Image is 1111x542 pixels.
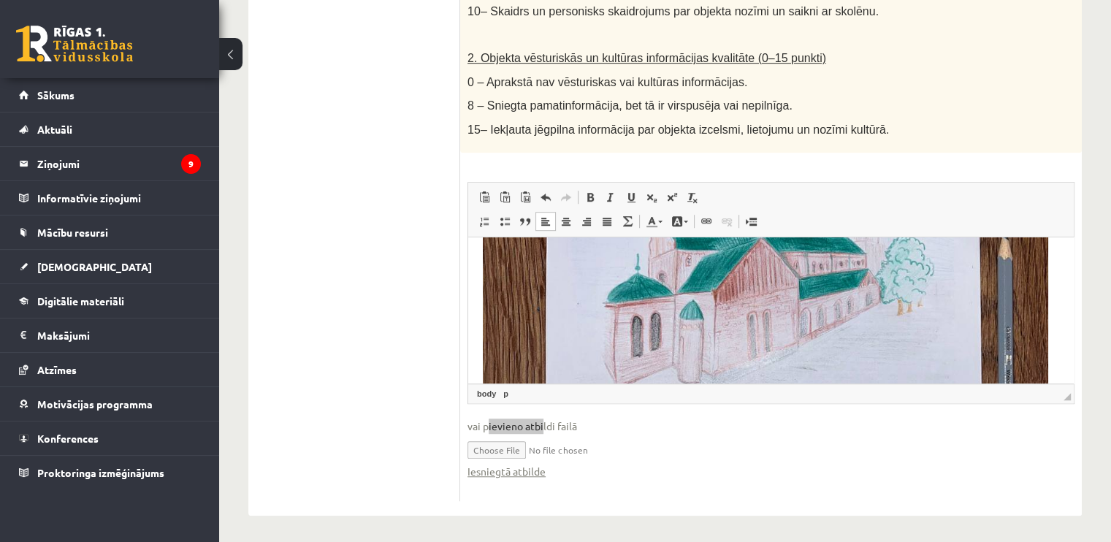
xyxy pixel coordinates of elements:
a: Motivācijas programma [19,387,201,421]
span: Proktoringa izmēģinājums [37,466,164,479]
a: Iesniegtā atbilde [467,464,546,479]
a: Mācību resursi [19,215,201,249]
span: Sākums [37,88,75,102]
a: Цвет фона [667,212,692,231]
span: 10– Skaidrs un personisks skaidrojums par objekta nozīmi un saikni ar skolēnu. [467,5,879,18]
a: Полужирный (Ctrl+B) [580,188,600,207]
a: Отменить (Ctrl+Z) [535,188,556,207]
span: Konferences [37,432,99,445]
a: Математика [617,212,638,231]
span: Digitālie materiāli [37,294,124,308]
a: Proktoringa izmēģinājums [19,456,201,489]
a: Sākums [19,78,201,112]
a: Maksājumi [19,318,201,352]
a: Элемент p [500,387,511,400]
a: Atzīmes [19,353,201,386]
a: По левому краю [535,212,556,231]
a: Убрать форматирование [682,188,703,207]
a: [DEMOGRAPHIC_DATA] [19,250,201,283]
a: Повторить (Ctrl+Y) [556,188,576,207]
a: По ширине [597,212,617,231]
span: Перетащите для изменения размера [1064,393,1071,400]
a: Цитата [515,212,535,231]
a: Вставить (Ctrl+V) [474,188,495,207]
span: 8 – Sniegta pamatinformācija, bet tā ir virspusēja vai nepilnīga. [467,99,793,112]
a: Konferences [19,421,201,455]
span: [DEMOGRAPHIC_DATA] [37,260,152,273]
span: Motivācijas programma [37,397,153,411]
a: Rīgas 1. Tālmācības vidusskola [16,26,133,62]
span: 0 – Aprakstā nav vēsturiskas vai kultūras informācijas. [467,76,747,88]
a: Подстрочный индекс [641,188,662,207]
legend: Informatīvie ziņojumi [37,181,201,215]
a: Вставить/Редактировать ссылку (Ctrl+K) [696,212,717,231]
a: По центру [556,212,576,231]
span: Atzīmes [37,363,77,376]
a: Надстрочный индекс [662,188,682,207]
a: Вставить разрыв страницы для печати [741,212,761,231]
a: Подчеркнутый (Ctrl+U) [621,188,641,207]
span: 15– Iekļauta jēgpilna informācija par objekta izcelsmi, lietojumu un nozīmi kultūrā. [467,123,889,136]
span: Aktuāli [37,123,72,136]
a: Ziņojumi9 [19,147,201,180]
a: Вставить только текст (Ctrl+Shift+V) [495,188,515,207]
span: vai pievieno atbildi failā [467,419,1074,434]
a: Убрать ссылку [717,212,737,231]
a: Вставить / удалить маркированный список [495,212,515,231]
legend: Ziņojumi [37,147,201,180]
a: Вставить из Word [515,188,535,207]
span: 2. Objekta vēsturiskās un kultūras informācijas kvalitāte (0–15 punkti) [467,52,826,64]
legend: Maksājumi [37,318,201,352]
a: Вставить / удалить нумерованный список [474,212,495,231]
a: Digitālie materiāli [19,284,201,318]
i: 9 [181,154,201,174]
iframe: Визуальный текстовый редактор, wiswyg-editor-user-answer-47433803392020 [468,237,1074,383]
a: Informatīvie ziņojumi [19,181,201,215]
a: Цвет текста [641,212,667,231]
a: Aktuāli [19,112,201,146]
a: Элемент body [474,387,499,400]
a: Курсив (Ctrl+I) [600,188,621,207]
a: По правому краю [576,212,597,231]
span: Mācību resursi [37,226,108,239]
